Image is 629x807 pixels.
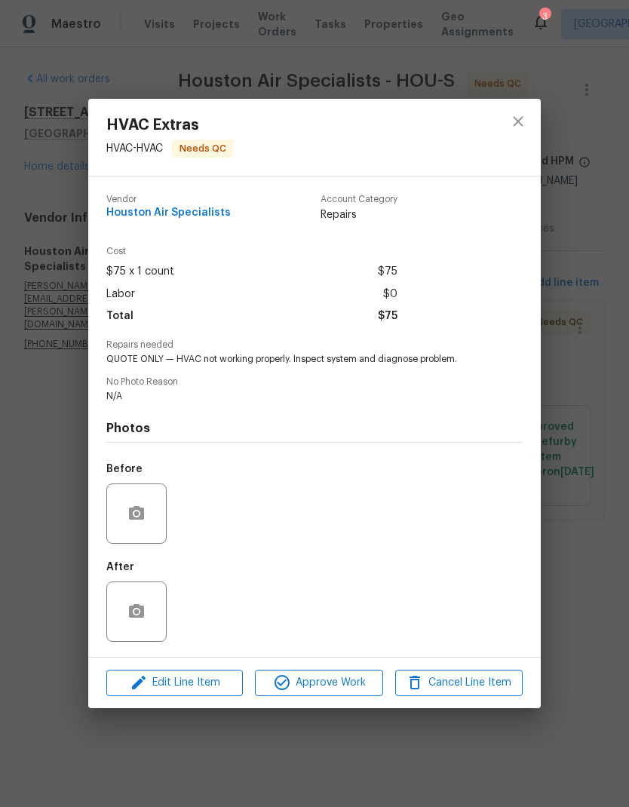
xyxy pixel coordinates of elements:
[106,143,163,154] span: HVAC - HVAC
[106,195,231,204] span: Vendor
[321,195,397,204] span: Account Category
[106,284,135,305] span: Labor
[106,464,143,474] h5: Before
[500,103,536,140] button: close
[255,670,382,696] button: Approve Work
[395,670,523,696] button: Cancel Line Item
[106,305,133,327] span: Total
[106,207,231,219] span: Houston Air Specialists
[106,247,397,256] span: Cost
[111,674,238,692] span: Edit Line Item
[106,421,523,436] h4: Photos
[539,9,550,24] div: 3
[106,562,134,572] h5: After
[106,390,481,403] span: N/A
[378,261,397,283] span: $75
[259,674,378,692] span: Approve Work
[106,670,243,696] button: Edit Line Item
[400,674,518,692] span: Cancel Line Item
[106,377,523,387] span: No Photo Reason
[383,284,397,305] span: $0
[173,141,232,156] span: Needs QC
[321,207,397,222] span: Repairs
[106,340,523,350] span: Repairs needed
[106,353,481,366] span: QUOTE ONLY — HVAC not working properly. Inspect system and diagnose problem.
[106,261,174,283] span: $75 x 1 count
[378,305,397,327] span: $75
[106,117,234,133] span: HVAC Extras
